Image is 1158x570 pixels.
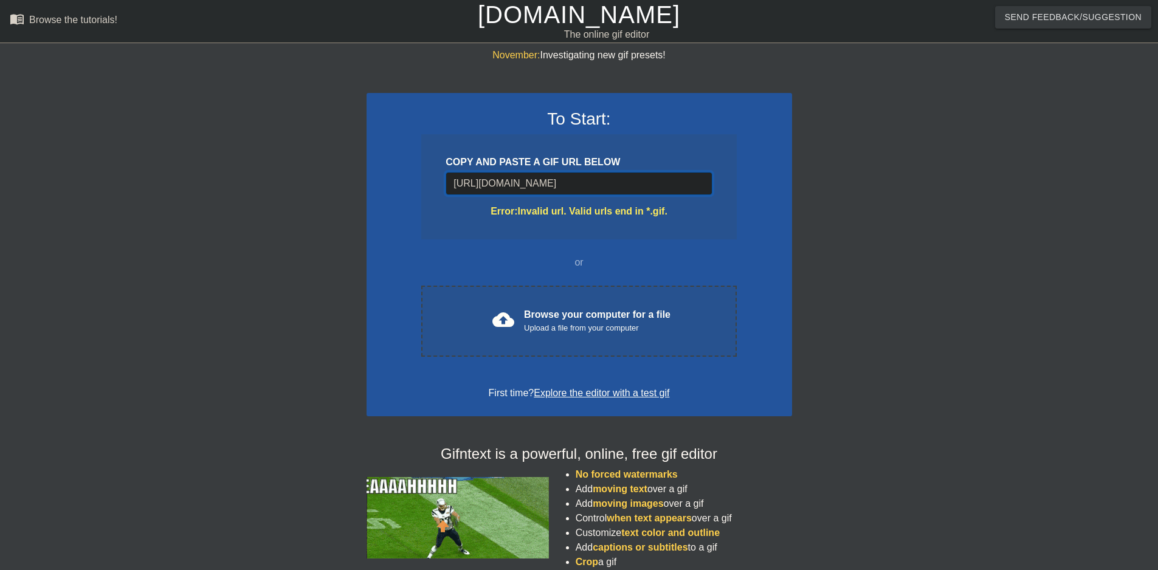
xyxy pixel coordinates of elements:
[576,482,792,496] li: Add over a gif
[576,555,792,569] li: a gif
[621,527,720,538] span: text color and outline
[534,388,669,398] a: Explore the editor with a test gif
[367,445,792,463] h4: Gifntext is a powerful, online, free gif editor
[392,27,821,42] div: The online gif editor
[576,557,598,567] span: Crop
[367,477,549,558] img: football_small.gif
[29,15,117,25] div: Browse the tutorials!
[576,526,792,540] li: Customize
[593,542,688,552] span: captions or subtitles
[446,172,712,195] input: Username
[398,255,760,270] div: or
[524,322,670,334] div: Upload a file from your computer
[576,511,792,526] li: Control over a gif
[10,12,24,26] span: menu_book
[478,1,680,28] a: [DOMAIN_NAME]
[576,540,792,555] li: Add to a gif
[382,386,776,400] div: First time?
[446,204,712,219] div: Error: Invalid url. Valid urls end in *.gif.
[492,50,540,60] span: November:
[382,109,776,129] h3: To Start:
[593,498,663,509] span: moving images
[492,309,514,331] span: cloud_upload
[593,484,647,494] span: moving text
[576,496,792,511] li: Add over a gif
[607,513,692,523] span: when text appears
[367,48,792,63] div: Investigating new gif presets!
[10,12,117,30] a: Browse the tutorials!
[995,6,1151,29] button: Send Feedback/Suggestion
[446,155,712,170] div: COPY AND PASTE A GIF URL BELOW
[524,307,670,334] div: Browse your computer for a file
[576,469,678,479] span: No forced watermarks
[1005,10,1142,25] span: Send Feedback/Suggestion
